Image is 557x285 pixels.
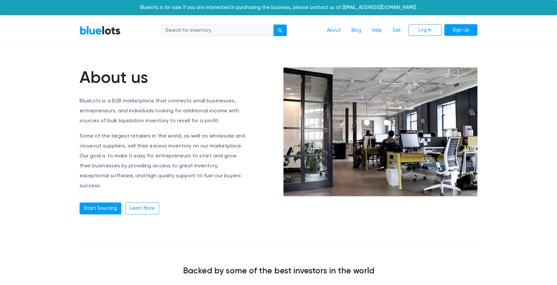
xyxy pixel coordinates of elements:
[125,202,159,214] a: Learn More
[367,24,387,37] a: Help
[80,131,247,191] p: Some of the largest retailers in the world, as well as wholesale and closeout suppliers, sell the...
[283,67,477,197] img: office-e6e871ac0602a9b363ffc73e1d17013cb30894adc08fbdb38787864bb9a1d2fe.jpg
[80,26,121,35] a: BlueLots
[80,67,247,87] h1: About us
[322,24,346,37] a: About
[161,25,274,36] input: Search for inventory
[80,96,247,126] p: BlueLots is a B2B marketplace that connects small businesses, entrepreneurs, and individuals look...
[80,265,477,275] h3: Backed by some of the best investors in the world
[346,24,367,37] a: Blog
[444,24,477,36] a: Sign Up
[80,202,121,214] a: Start Sourcing
[408,24,442,36] a: Log In
[387,24,406,37] a: Sell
